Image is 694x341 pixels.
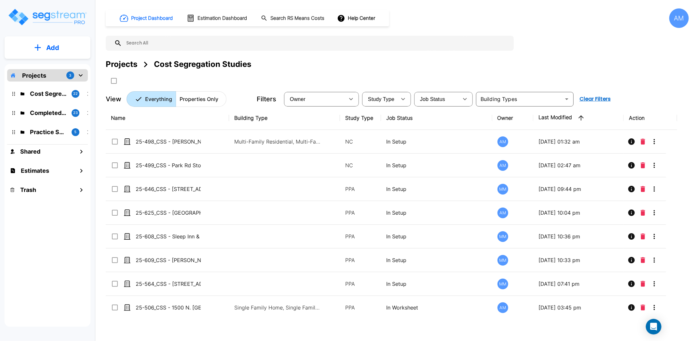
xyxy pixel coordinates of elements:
[497,184,508,195] div: MM
[145,95,172,103] p: Everything
[106,58,137,70] div: Projects
[538,280,619,288] p: [DATE] 07:41 pm
[497,231,508,242] div: MM
[638,159,648,172] button: Delete
[176,91,226,107] button: Properties Only
[368,96,394,102] span: Study Type
[290,96,306,102] span: Owner
[648,230,661,243] button: More-Options
[345,161,376,169] p: NC
[562,95,571,104] button: Open
[478,95,561,104] input: Building Types
[638,135,648,148] button: Delete
[46,43,59,53] p: Add
[136,280,201,288] p: 25-564_CSS - [STREET_ADDRESS][PERSON_NAME], ID - Concentrate - [PERSON_NAME]
[648,159,661,172] button: More-Options
[625,206,638,219] button: Info
[625,301,638,314] button: Info
[22,71,46,80] p: Projects
[345,138,376,145] p: NC
[420,96,445,102] span: Job Status
[648,135,661,148] button: More-Options
[386,233,487,240] p: In Setup
[538,161,619,169] p: [DATE] 02:47 am
[345,304,376,311] p: PPA
[234,304,322,311] p: Single Family Home, Single Family Home Site
[154,58,251,70] div: Cost Segregation Studies
[625,230,638,243] button: Info
[497,208,508,218] div: AM
[538,256,619,264] p: [DATE] 10:33 pm
[497,302,508,313] div: AM
[646,319,661,335] div: Open Intercom Messenger
[131,15,173,22] h1: Project Dashboard
[638,301,648,314] button: Delete
[497,160,508,171] div: AM
[127,91,176,107] button: Everything
[258,12,328,25] button: Search RS Means Costs
[336,12,378,24] button: Help Center
[340,106,381,130] th: Study Type
[285,90,345,108] div: Select
[270,15,324,22] h1: Search RS Means Costs
[21,166,49,175] h1: Estimates
[106,106,229,130] th: Name
[117,11,176,25] button: Project Dashboard
[345,209,376,217] p: PPA
[497,279,508,289] div: MM
[497,255,508,266] div: MM
[73,91,78,96] p: 22
[638,183,648,196] button: Delete
[75,129,77,135] p: 5
[136,185,201,193] p: 25-646_CSS - [STREET_ADDRESS][PERSON_NAME] - TRES Real Estate Services - [PERSON_NAME]
[20,147,40,156] h1: Shared
[648,206,661,219] button: More-Options
[497,136,508,147] div: AM
[386,256,487,264] p: In Setup
[492,106,533,130] th: Owner
[30,89,66,98] p: Cost Segregation Studies
[638,206,648,219] button: Delete
[197,15,247,22] h1: Estimation Dashboard
[127,91,226,107] div: Platform
[136,256,201,264] p: 25-609_CSS - [PERSON_NAME] Oshkosh, [GEOGRAPHIC_DATA] - Serenity Hosp - [PERSON_NAME]
[136,209,201,217] p: 25-625_CSS - [GEOGRAPHIC_DATA] [GEOGRAPHIC_DATA], [GEOGRAPHIC_DATA] - Greens Group 11 LLC - [GEOG...
[624,106,677,130] th: Action
[648,277,661,290] button: More-Options
[638,230,648,243] button: Delete
[20,185,36,194] h1: Trash
[533,106,624,130] th: Last Modified
[648,301,661,314] button: More-Options
[648,254,661,267] button: More-Options
[577,93,613,106] button: Clear Filters
[345,256,376,264] p: PPA
[386,185,487,193] p: In Setup
[625,135,638,148] button: Info
[122,36,510,51] input: Search All
[69,73,72,78] p: 3
[257,94,276,104] p: Filters
[30,128,66,136] p: Practice Samples
[386,138,487,145] p: In Setup
[136,138,201,145] p: 25-498_CSS - [PERSON_NAME] Crossing [PERSON_NAME], [GEOGRAPHIC_DATA] - [PERSON_NAME] Communities ...
[381,106,492,130] th: Job Status
[136,233,201,240] p: 25-608_CSS - Sleep Inn & Suites [GEOGRAPHIC_DATA], [GEOGRAPHIC_DATA] - Serenity Hosp - [PERSON_NAME]
[5,38,90,57] button: Add
[345,280,376,288] p: PPA
[386,280,487,288] p: In Setup
[386,304,487,311] p: In Worksheet
[363,90,397,108] div: Select
[625,183,638,196] button: Info
[538,209,619,217] p: [DATE] 10:04 pm
[538,185,619,193] p: [DATE] 09:44 pm
[229,106,340,130] th: Building Type
[184,11,251,25] button: Estimation Dashboard
[345,233,376,240] p: PPA
[625,254,638,267] button: Info
[107,74,120,87] button: SelectAll
[538,233,619,240] p: [DATE] 10:36 pm
[669,8,689,28] div: AM
[234,138,322,145] p: Multi-Family Residential, Multi-Family Residential Site
[625,277,638,290] button: Info
[538,138,619,145] p: [DATE] 01:32 am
